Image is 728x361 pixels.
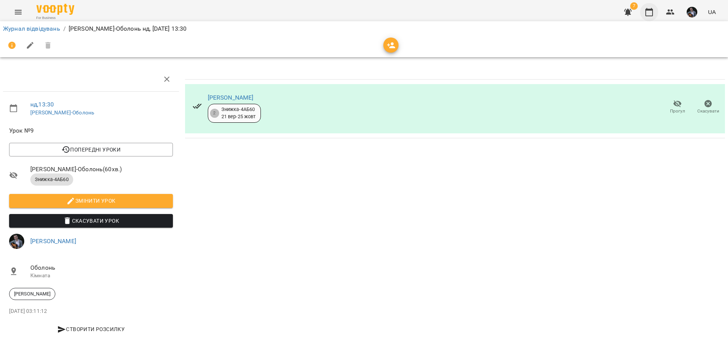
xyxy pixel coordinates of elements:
[30,263,173,272] span: Оболонь
[15,145,167,154] span: Попередні уроки
[9,308,173,315] p: [DATE] 03:11:12
[15,196,167,205] span: Змінити урок
[208,94,254,101] a: [PERSON_NAME]
[69,24,187,33] p: [PERSON_NAME]-Оболонь нд, [DATE] 13:30
[3,24,725,33] nav: breadcrumb
[9,234,24,249] img: d409717b2cc07cfe90b90e756120502c.jpg
[15,216,167,225] span: Скасувати Урок
[3,25,60,32] a: Журнал відвідувань
[9,3,27,21] button: Menu
[708,8,716,16] span: UA
[221,106,256,120] div: Знижка-4АБ60 21 вер - 25 жовт
[9,194,173,208] button: Змінити урок
[9,214,173,228] button: Скасувати Урок
[705,5,719,19] button: UA
[693,97,723,118] button: Скасувати
[9,288,55,300] div: [PERSON_NAME]
[30,176,73,183] span: Знижка-4АБ60
[63,24,66,33] li: /
[630,2,638,10] span: 7
[36,16,74,20] span: For Business
[662,97,693,118] button: Прогул
[30,165,173,174] span: [PERSON_NAME]-Оболонь ( 60 хв. )
[30,109,94,116] a: [PERSON_NAME]-Оболонь
[697,108,719,114] span: Скасувати
[9,291,55,297] span: [PERSON_NAME]
[670,108,685,114] span: Прогул
[30,272,173,280] p: Кімната
[210,109,219,118] div: 2
[30,101,54,108] a: нд , 13:30
[9,143,173,156] button: Попередні уроки
[9,126,173,135] span: Урок №9
[12,325,170,334] span: Створити розсилку
[30,238,76,245] a: [PERSON_NAME]
[36,4,74,15] img: Voopty Logo
[687,7,697,17] img: d409717b2cc07cfe90b90e756120502c.jpg
[9,322,173,336] button: Створити розсилку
